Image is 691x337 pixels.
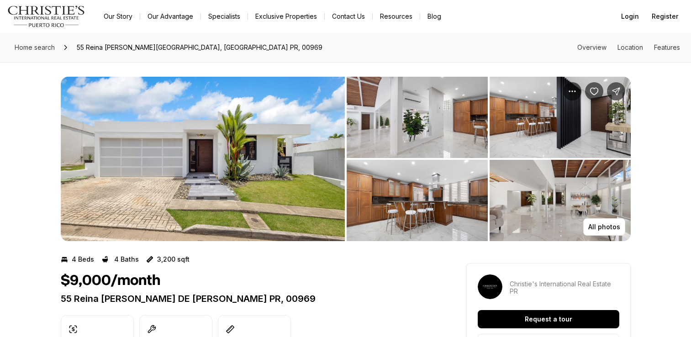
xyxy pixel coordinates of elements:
a: Skip to: Location [617,43,643,51]
p: All photos [588,223,620,231]
button: Save Property: 55 Reina Cristina LA VILLA DE TORRIMAR [585,82,603,100]
p: 4 Baths [114,256,139,263]
a: Specialists [201,10,248,23]
button: View image gallery [347,160,488,241]
a: Resources [373,10,420,23]
button: View image gallery [61,77,345,241]
button: Share Property: 55 Reina Cristina LA VILLA DE TORRIMAR [607,82,625,100]
img: logo [7,5,85,27]
h1: $9,000/month [61,272,160,290]
nav: Page section menu [577,44,680,51]
li: 1 of 7 [61,77,345,241]
button: View image gallery [490,160,631,241]
button: All photos [583,218,625,236]
span: Home search [15,43,55,51]
button: Request a tour [478,310,619,328]
li: 2 of 7 [347,77,631,241]
button: Property options [563,82,581,100]
p: Christie's International Real Estate PR [510,280,619,295]
a: Our Story [96,10,140,23]
p: 3,200 sqft [157,256,190,263]
a: Blog [420,10,448,23]
span: Register [652,13,678,20]
a: Skip to: Overview [577,43,607,51]
span: Login [621,13,639,20]
div: Listing Photos [61,77,631,241]
a: Exclusive Properties [248,10,324,23]
button: Contact Us [325,10,372,23]
p: Request a tour [525,316,572,323]
button: Register [646,7,684,26]
button: View image gallery [490,77,631,158]
button: 4 Baths [101,252,139,267]
span: 55 Reina [PERSON_NAME][GEOGRAPHIC_DATA], [GEOGRAPHIC_DATA] PR, 00969 [73,40,326,55]
p: 4 Beds [72,256,94,263]
a: Our Advantage [140,10,200,23]
a: Skip to: Features [654,43,680,51]
p: 55 Reina [PERSON_NAME] DE [PERSON_NAME] PR, 00969 [61,293,433,304]
button: Login [616,7,644,26]
button: View image gallery [347,77,488,158]
a: Home search [11,40,58,55]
